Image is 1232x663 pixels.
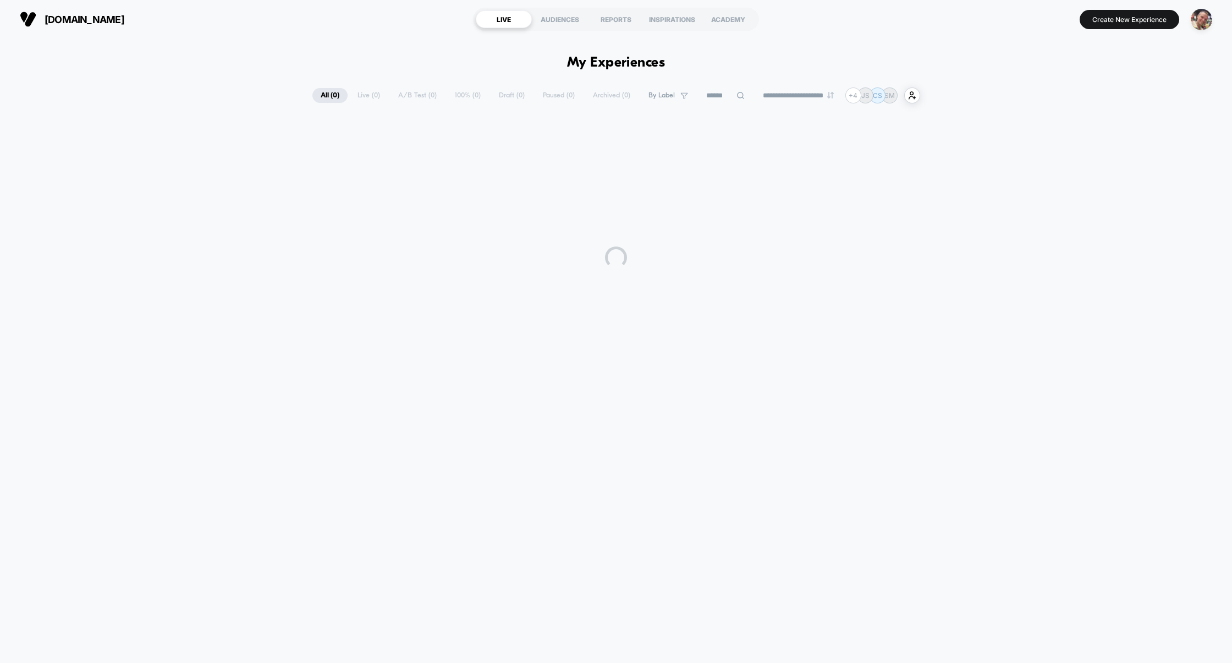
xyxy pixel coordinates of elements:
img: ppic [1191,9,1212,30]
span: All ( 0 ) [312,88,348,103]
p: CS [873,91,882,100]
span: [DOMAIN_NAME] [45,14,124,25]
div: LIVE [476,10,532,28]
button: Create New Experience [1080,10,1179,29]
img: Visually logo [20,11,36,28]
div: INSPIRATIONS [644,10,700,28]
span: By Label [648,91,675,100]
button: ppic [1187,8,1215,31]
div: AUDIENCES [532,10,588,28]
p: SM [884,91,895,100]
img: end [827,92,834,98]
div: ACADEMY [700,10,756,28]
div: + 4 [845,87,861,103]
p: JS [861,91,870,100]
div: REPORTS [588,10,644,28]
h1: My Experiences [567,55,665,71]
button: [DOMAIN_NAME] [16,10,128,28]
